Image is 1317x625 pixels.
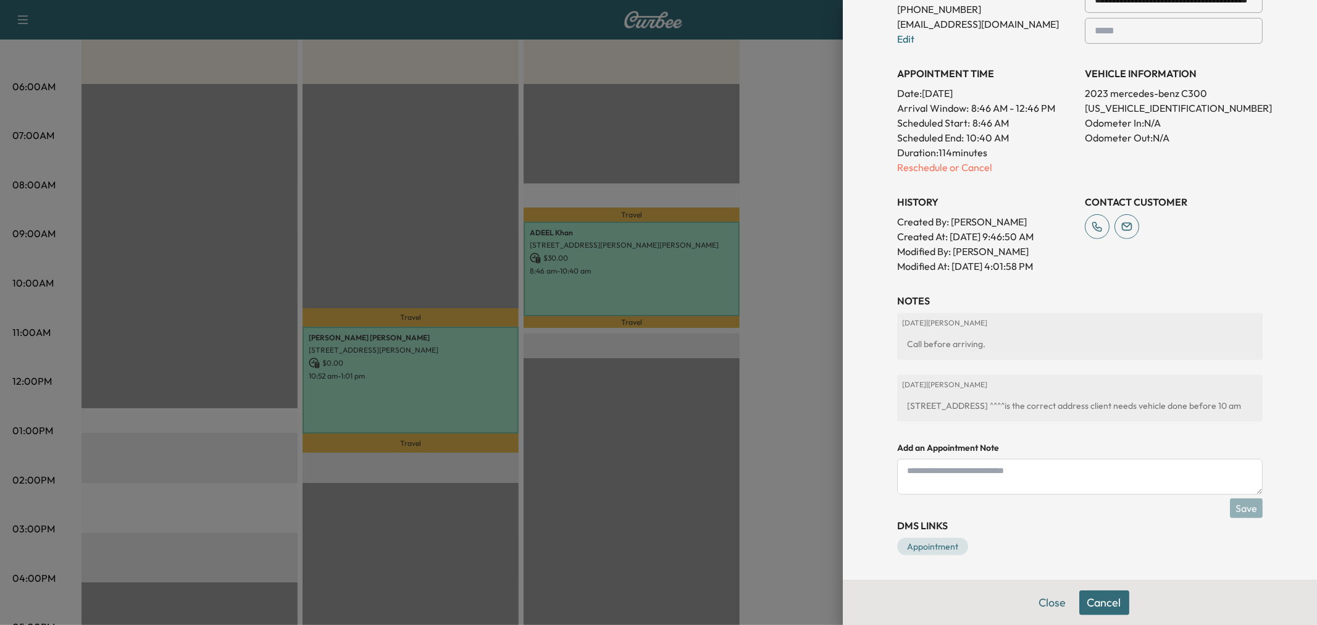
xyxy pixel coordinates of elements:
[897,17,1075,31] p: [EMAIL_ADDRESS][DOMAIN_NAME]
[897,86,1075,101] p: Date: [DATE]
[897,2,1075,17] p: [PHONE_NUMBER]
[897,244,1075,259] p: Modified By : [PERSON_NAME]
[897,293,1263,308] h3: NOTES
[897,442,1263,454] h4: Add an Appointment Note
[897,145,1075,160] p: Duration: 114 minutes
[902,333,1258,355] div: Call before arriving.
[1085,130,1263,145] p: Odometer Out: N/A
[897,518,1263,533] h3: DMS Links
[1085,195,1263,209] h3: CONTACT CUSTOMER
[1079,590,1129,615] button: Cancel
[897,130,964,145] p: Scheduled End:
[972,115,1009,130] p: 8:46 AM
[897,229,1075,244] p: Created At : [DATE] 9:46:50 AM
[897,160,1075,175] p: Reschedule or Cancel
[902,380,1258,390] p: [DATE] | [PERSON_NAME]
[897,214,1075,229] p: Created By : [PERSON_NAME]
[897,259,1075,274] p: Modified At : [DATE] 4:01:58 PM
[902,395,1258,417] div: [STREET_ADDRESS] ^^^^is the correct address client needs vehicle done before 10 am
[966,130,1009,145] p: 10:40 AM
[1085,66,1263,81] h3: VEHICLE INFORMATION
[897,33,914,45] a: Edit
[971,101,1055,115] span: 8:46 AM - 12:46 PM
[902,318,1258,328] p: [DATE] | [PERSON_NAME]
[1085,86,1263,101] p: 2023 mercedes-benz C300
[1085,101,1263,115] p: [US_VEHICLE_IDENTIFICATION_NUMBER]
[1031,590,1074,615] button: Close
[897,66,1075,81] h3: APPOINTMENT TIME
[897,195,1075,209] h3: History
[1085,115,1263,130] p: Odometer In: N/A
[897,115,970,130] p: Scheduled Start:
[897,538,968,555] a: Appointment
[897,101,1075,115] p: Arrival Window:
